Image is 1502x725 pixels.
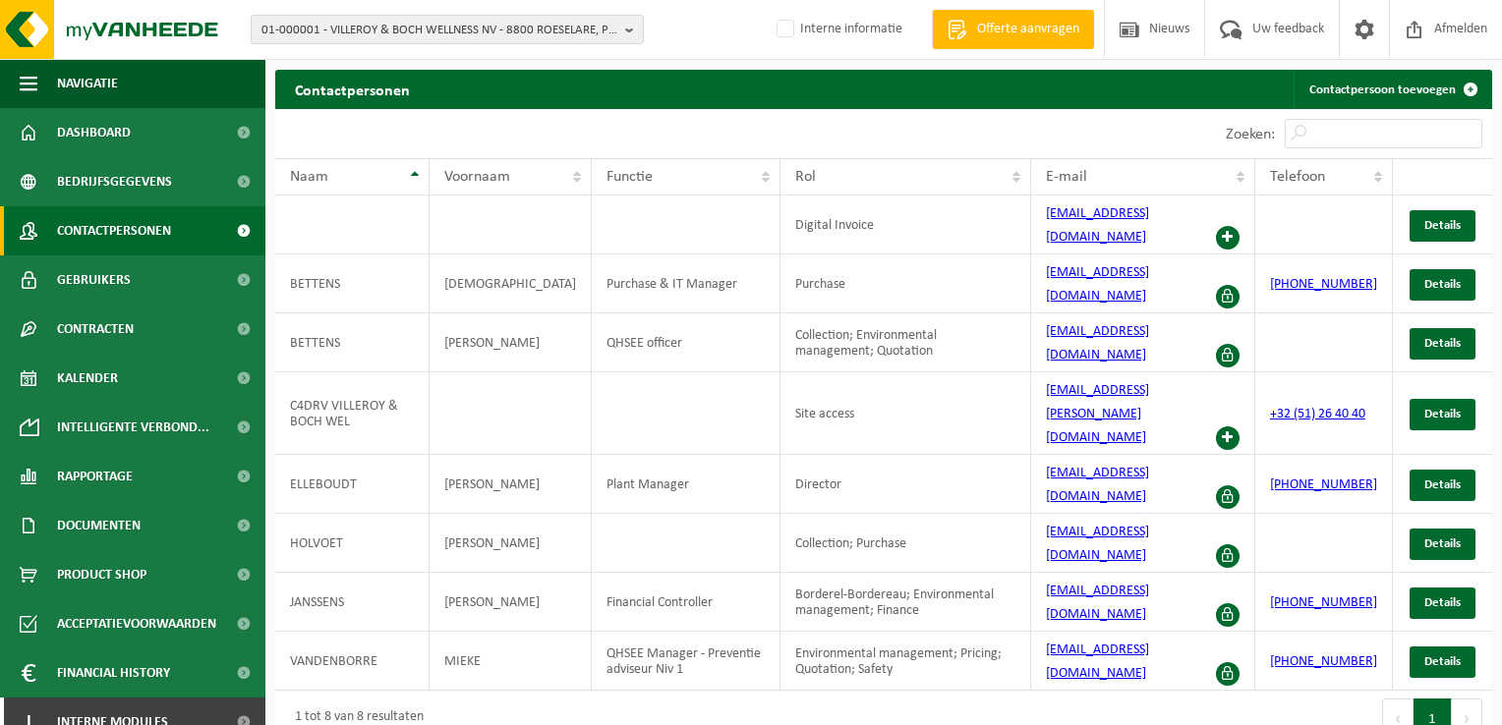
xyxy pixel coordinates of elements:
label: Interne informatie [773,15,902,44]
a: Offerte aanvragen [932,10,1094,49]
a: [EMAIL_ADDRESS][DOMAIN_NAME] [1046,584,1149,622]
h2: Contactpersonen [275,70,430,108]
td: BETTENS [275,313,430,372]
td: Collection; Environmental management; Quotation [780,313,1031,372]
a: [EMAIL_ADDRESS][DOMAIN_NAME] [1046,324,1149,362]
a: Details [1410,646,1475,678]
span: Documenten [57,501,141,550]
span: Contactpersonen [57,206,171,255]
td: Digital Invoice [780,195,1031,254]
td: QHSEE Manager - Preventie adviseur Niv 1 [592,632,780,691]
span: Details [1424,655,1461,668]
label: Zoeken: [1226,127,1275,142]
td: Financial Controller [592,573,780,632]
a: [PHONE_NUMBER] [1270,654,1377,669]
td: VANDENBORRE [275,632,430,691]
span: Bedrijfsgegevens [57,157,172,206]
span: Contracten [57,305,134,354]
a: [PHONE_NUMBER] [1270,595,1377,610]
a: [EMAIL_ADDRESS][DOMAIN_NAME] [1046,265,1149,304]
a: Details [1410,210,1475,242]
button: 01-000001 - VILLEROY & BOCH WELLNESS NV - 8800 ROESELARE, POPULIERSTRAAT 1 [251,15,644,44]
td: HOLVOET [275,514,430,573]
a: Details [1410,470,1475,501]
td: Environmental management; Pricing; Quotation; Safety [780,632,1031,691]
td: Borderel-Bordereau; Environmental management; Finance [780,573,1031,632]
td: Director [780,455,1031,514]
span: Naam [290,169,328,185]
span: Details [1424,219,1461,232]
span: Rol [795,169,816,185]
td: QHSEE officer [592,313,780,372]
span: E-mail [1046,169,1087,185]
span: Intelligente verbond... [57,403,209,452]
td: Site access [780,372,1031,455]
a: Contactpersoon toevoegen [1294,70,1490,109]
span: Navigatie [57,59,118,108]
span: Offerte aanvragen [972,20,1084,39]
span: Voornaam [444,169,510,185]
span: Product Shop [57,550,146,599]
a: Details [1410,529,1475,560]
span: Kalender [57,354,118,403]
span: Dashboard [57,108,131,157]
span: Details [1424,596,1461,609]
a: [EMAIL_ADDRESS][DOMAIN_NAME] [1046,206,1149,245]
a: Details [1410,328,1475,360]
td: Purchase [780,254,1031,313]
td: ELLEBOUDT [275,455,430,514]
span: Details [1424,478,1461,491]
td: MIEKE [430,632,592,691]
a: [EMAIL_ADDRESS][DOMAIN_NAME] [1046,466,1149,504]
td: Collection; Purchase [780,514,1031,573]
a: [PHONE_NUMBER] [1270,277,1377,292]
td: Plant Manager [592,455,780,514]
span: Details [1424,408,1461,420]
span: Details [1424,278,1461,291]
td: [PERSON_NAME] [430,455,592,514]
td: Purchase & IT Manager [592,254,780,313]
a: [EMAIL_ADDRESS][PERSON_NAME][DOMAIN_NAME] [1046,383,1149,445]
td: BETTENS [275,254,430,313]
a: Details [1410,587,1475,619]
span: Acceptatievoorwaarden [57,599,216,648]
span: Functie [607,169,653,185]
a: Details [1410,269,1475,301]
td: [DEMOGRAPHIC_DATA] [430,254,592,313]
span: Details [1424,537,1461,550]
td: [PERSON_NAME] [430,514,592,573]
a: +32 (51) 26 40 40 [1270,407,1365,421]
span: 01-000001 - VILLEROY & BOCH WELLNESS NV - 8800 ROESELARE, POPULIERSTRAAT 1 [261,16,617,45]
td: [PERSON_NAME] [430,573,592,632]
span: Financial History [57,648,170,697]
span: Gebruikers [57,255,131,305]
td: JANSSENS [275,573,430,632]
td: C4DRV VILLEROY & BOCH WEL [275,372,430,455]
span: Details [1424,337,1461,350]
a: Details [1410,399,1475,430]
span: Rapportage [57,452,133,501]
a: [EMAIL_ADDRESS][DOMAIN_NAME] [1046,642,1149,681]
td: [PERSON_NAME] [430,313,592,372]
a: [EMAIL_ADDRESS][DOMAIN_NAME] [1046,525,1149,563]
a: [PHONE_NUMBER] [1270,477,1377,492]
span: Telefoon [1270,169,1325,185]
